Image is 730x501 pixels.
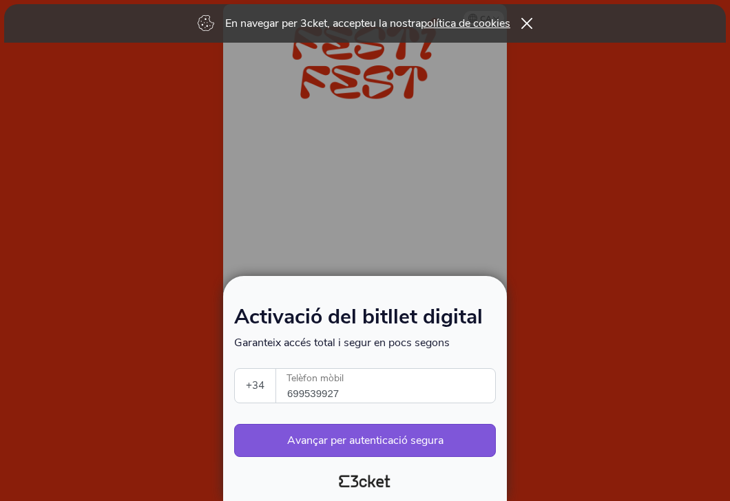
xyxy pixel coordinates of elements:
[234,335,496,350] p: Garanteix accés total i segur en pocs segons
[234,308,496,335] h1: Activació del bitllet digital
[421,16,510,31] a: política de cookies
[287,369,495,403] input: Telèfon mòbil
[234,424,496,457] button: Avançar per autenticació segura
[225,16,510,31] p: En navegar per 3cket, accepteu la nostra
[276,369,497,388] label: Telèfon mòbil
